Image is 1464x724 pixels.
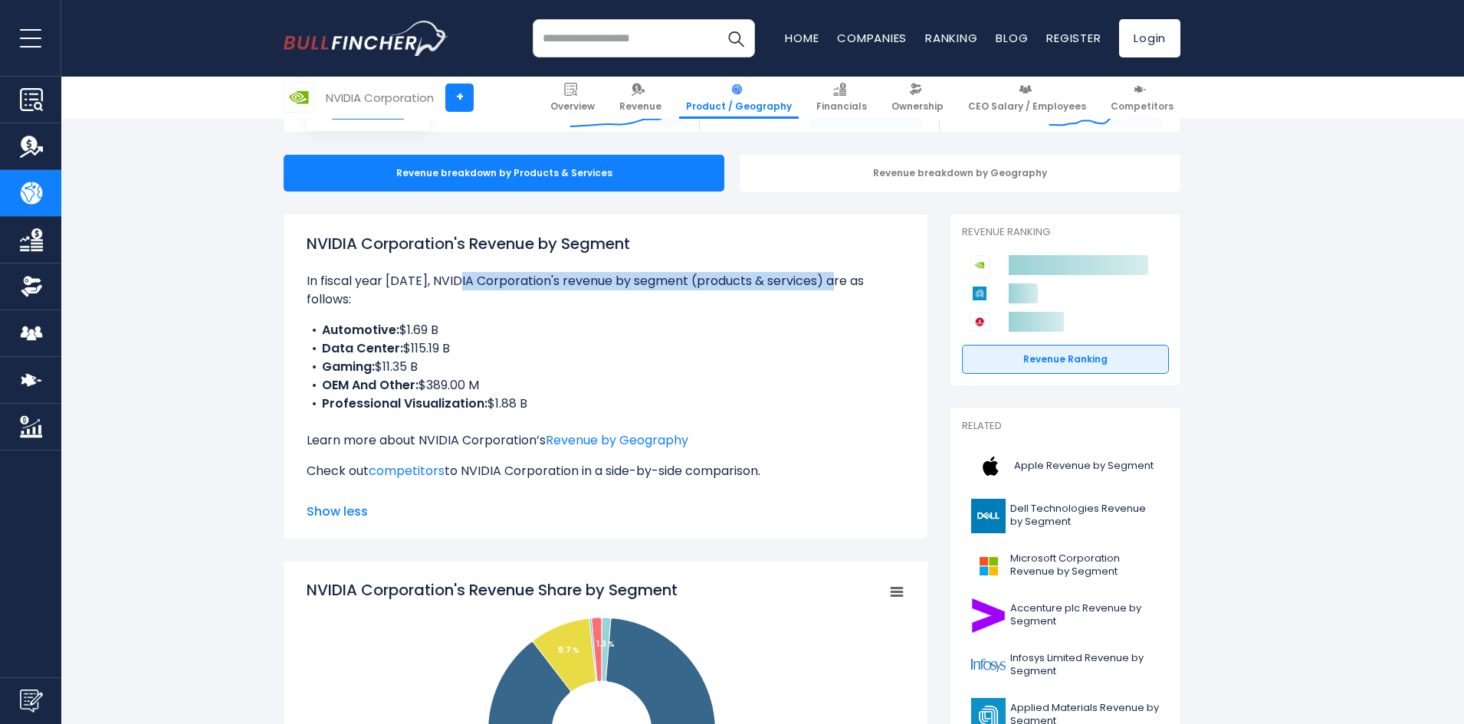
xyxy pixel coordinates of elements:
[679,77,799,119] a: Product / Geography
[961,77,1093,119] a: CEO Salary / Employees
[1104,77,1180,119] a: Competitors
[971,598,1006,633] img: ACN logo
[1010,652,1160,678] span: Infosys Limited Revenue by Segment
[322,339,403,357] b: Data Center:
[307,462,904,480] p: Check out to NVIDIA Corporation in a side-by-side comparison.
[970,312,990,332] img: Broadcom competitors logo
[307,579,678,601] tspan: NVIDIA Corporation's Revenue Share by Segment
[962,495,1169,537] a: Dell Technologies Revenue by Segment
[1046,30,1101,46] a: Register
[996,30,1028,46] a: Blog
[962,644,1169,686] a: Infosys Limited Revenue by Segment
[322,358,375,375] b: Gaming:
[837,30,907,46] a: Companies
[322,395,487,412] b: Professional Visualization:
[445,84,474,112] a: +
[307,339,904,358] li: $115.19 B
[962,595,1169,637] a: Accenture plc Revenue by Segment
[322,321,399,339] b: Automotive:
[717,19,755,57] button: Search
[284,21,448,56] a: Go to homepage
[1111,100,1173,113] span: Competitors
[1010,602,1160,628] span: Accenture plc Revenue by Segment
[550,100,595,113] span: Overview
[596,638,615,650] tspan: 1.3 %
[1010,503,1160,529] span: Dell Technologies Revenue by Segment
[962,420,1169,433] p: Related
[962,226,1169,239] p: Revenue Ranking
[971,549,1006,583] img: MSFT logo
[307,395,904,413] li: $1.88 B
[326,89,434,106] div: NVIDIA Corporation
[971,499,1006,533] img: DELL logo
[891,100,944,113] span: Ownership
[686,100,792,113] span: Product / Geography
[619,100,661,113] span: Revenue
[809,77,874,119] a: Financials
[543,77,602,119] a: Overview
[962,445,1169,487] a: Apple Revenue by Segment
[307,272,904,309] p: In fiscal year [DATE], NVIDIA Corporation's revenue by segment (products & services) are as follows:
[284,21,448,56] img: bullfincher logo
[369,462,445,480] a: competitors
[970,255,990,275] img: NVIDIA Corporation competitors logo
[307,358,904,376] li: $11.35 B
[1014,460,1154,473] span: Apple Revenue by Segment
[20,275,43,298] img: Ownership
[307,321,904,339] li: $1.69 B
[925,30,977,46] a: Ranking
[307,503,904,521] span: Show less
[1119,19,1180,57] a: Login
[284,155,724,192] div: Revenue breakdown by Products & Services
[962,545,1169,587] a: Microsoft Corporation Revenue by Segment
[1010,552,1160,578] span: Microsoft Corporation Revenue by Segment
[971,648,1006,683] img: INFY logo
[322,376,419,394] b: OEM And Other:
[971,449,1009,483] img: AAPL logo
[612,77,668,119] a: Revenue
[307,431,904,450] p: Learn more about NVIDIA Corporation’s
[785,30,819,46] a: Home
[968,100,1086,113] span: CEO Salary / Employees
[962,345,1169,374] a: Revenue Ranking
[970,283,990,303] img: Applied Materials competitors logo
[307,376,904,395] li: $389.00 M
[816,100,867,113] span: Financials
[284,83,313,112] img: NVDA logo
[740,155,1180,192] div: Revenue breakdown by Geography
[885,77,950,119] a: Ownership
[558,644,579,656] tspan: 8.7 %
[307,232,904,255] h1: NVIDIA Corporation's Revenue by Segment
[546,431,688,449] a: Revenue by Geography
